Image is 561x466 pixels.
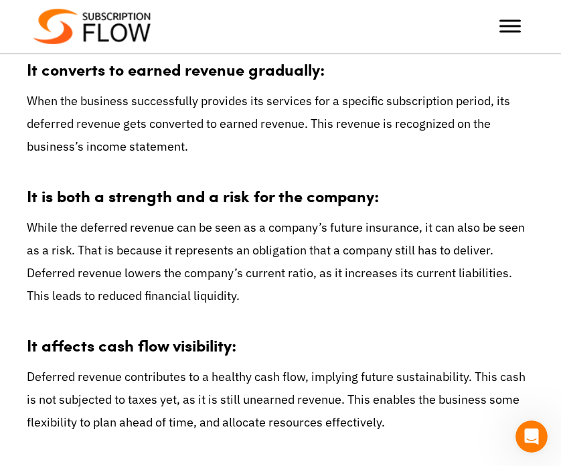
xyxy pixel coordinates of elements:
iframe: Intercom live chat [515,420,548,453]
p: When the business successfully provides its services for a specific subscription period, its defe... [27,90,534,159]
strong: It is both a strength and a risk for the company: [27,184,379,207]
p: Deferred revenue contributes to a healthy cash flow, implying future sustainability. This cash is... [27,366,534,435]
strong: It converts to earned revenue gradually: [27,58,325,80]
img: Subscriptionflow [33,9,151,44]
p: While the deferred revenue can be seen as a company’s future insurance, it can also be seen as a ... [27,216,534,308]
strong: It affects cash flow visibility: [27,333,236,356]
button: Toggle Menu [499,20,521,33]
